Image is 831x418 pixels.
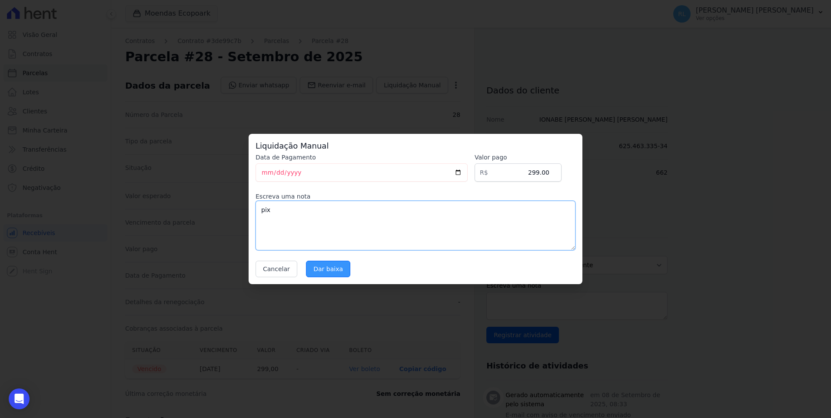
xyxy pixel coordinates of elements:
[256,192,575,201] label: Escreva uma nota
[256,141,575,151] h3: Liquidação Manual
[256,261,297,277] button: Cancelar
[475,153,562,162] label: Valor pago
[306,261,350,277] input: Dar baixa
[9,388,30,409] div: Open Intercom Messenger
[256,153,468,162] label: Data de Pagamento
